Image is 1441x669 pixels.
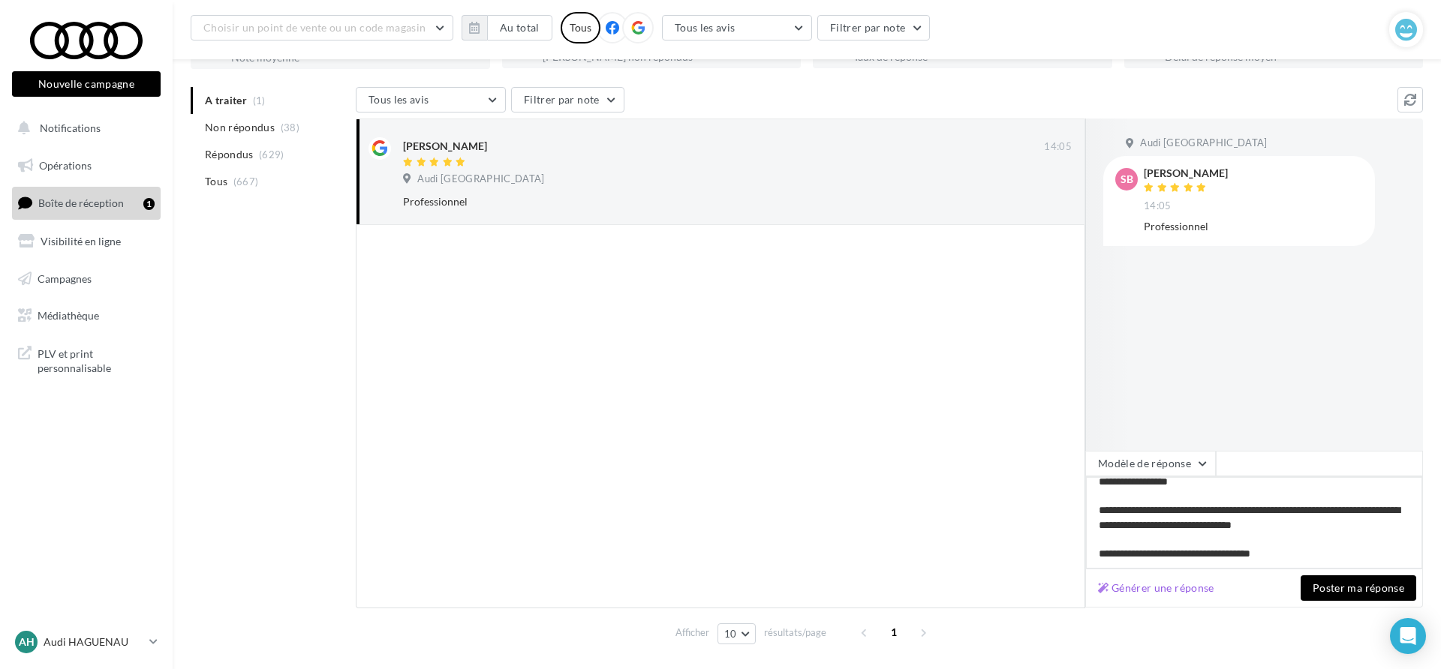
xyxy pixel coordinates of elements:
[12,71,161,97] button: Nouvelle campagne
[259,148,284,160] span: (629)
[717,623,756,644] button: 10
[487,15,552,40] button: Au total
[9,112,158,144] button: Notifications
[403,194,974,209] div: Professionnel
[9,263,164,295] a: Campagnes
[38,343,155,376] span: PLV et print personnalisable
[12,628,161,656] a: AH Audi HAGUENAU
[233,175,259,187] span: (667)
[356,87,506,112] button: Tous les avis
[38,196,124,209] span: Boîte de réception
[1144,168,1228,178] div: [PERSON_NAME]
[403,139,487,154] div: [PERSON_NAME]
[817,15,931,40] button: Filtrer par note
[1390,618,1426,654] div: Open Intercom Messenger
[9,150,164,181] a: Opérations
[281,121,299,133] span: (38)
[462,15,552,40] button: Au total
[9,226,164,257] a: Visibilité en ligne
[38,271,92,284] span: Campagnes
[19,634,35,649] span: AH
[675,625,709,640] span: Afficher
[1140,136,1267,150] span: Audi [GEOGRAPHIC_DATA]
[882,620,906,644] span: 1
[143,198,155,210] div: 1
[9,300,164,331] a: Médiathèque
[675,21,736,34] span: Tous les avis
[1301,575,1416,601] button: Poster ma réponse
[1144,199,1172,213] span: 14:05
[40,121,101,134] span: Notifications
[44,634,143,649] p: Audi HAGUENAU
[38,309,99,322] span: Médiathèque
[764,625,826,640] span: résultats/page
[369,93,429,106] span: Tous les avis
[1121,172,1133,187] span: SB
[724,628,737,640] span: 10
[1085,451,1216,476] button: Modèle de réponse
[9,187,164,219] a: Boîte de réception1
[203,21,426,34] span: Choisir un point de vente ou un code magasin
[39,159,92,172] span: Opérations
[1092,579,1220,597] button: Générer une réponse
[1044,140,1072,154] span: 14:05
[41,235,121,247] span: Visibilité en ligne
[191,15,453,40] button: Choisir un point de vente ou un code magasin
[662,15,812,40] button: Tous les avis
[511,87,624,112] button: Filtrer par note
[9,337,164,382] a: PLV et print personnalisable
[561,12,600,43] div: Tous
[417,172,544,186] span: Audi [GEOGRAPHIC_DATA]
[205,147,254,162] span: Répondus
[1144,219,1363,234] div: Professionnel
[205,120,275,135] span: Non répondus
[205,174,227,189] span: Tous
